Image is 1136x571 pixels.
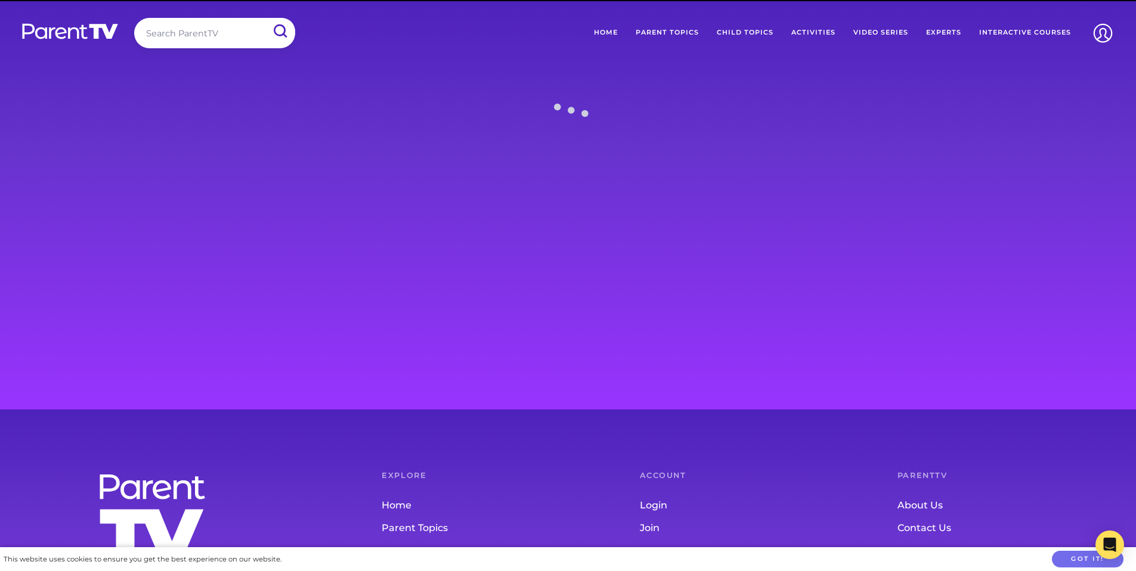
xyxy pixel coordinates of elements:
[21,23,119,40] img: parenttv-logo-white.4c85aaf.svg
[627,18,708,48] a: Parent Topics
[1095,530,1124,559] div: Open Intercom Messenger
[585,18,627,48] a: Home
[382,540,592,563] a: Child Topics
[382,472,592,480] h6: Explore
[897,472,1107,480] h6: ParentTV
[95,471,209,568] img: parenttv-logo-stacked-white.f9d0032.svg
[640,517,850,540] a: Join
[708,18,782,48] a: Child Topics
[134,18,295,48] input: Search ParentTV
[640,540,850,563] a: Gift Subscription
[970,18,1080,48] a: Interactive Courses
[1088,18,1118,48] img: Account
[640,494,850,517] a: Login
[844,18,917,48] a: Video Series
[897,540,1107,563] a: FAQs
[897,517,1107,540] a: Contact Us
[264,18,295,45] input: Submit
[640,472,850,480] h6: Account
[4,553,281,566] div: This website uses cookies to ensure you get the best experience on our website.
[382,494,592,517] a: Home
[897,494,1107,517] a: About Us
[782,18,844,48] a: Activities
[1052,551,1123,568] button: Got it!
[917,18,970,48] a: Experts
[382,517,592,540] a: Parent Topics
